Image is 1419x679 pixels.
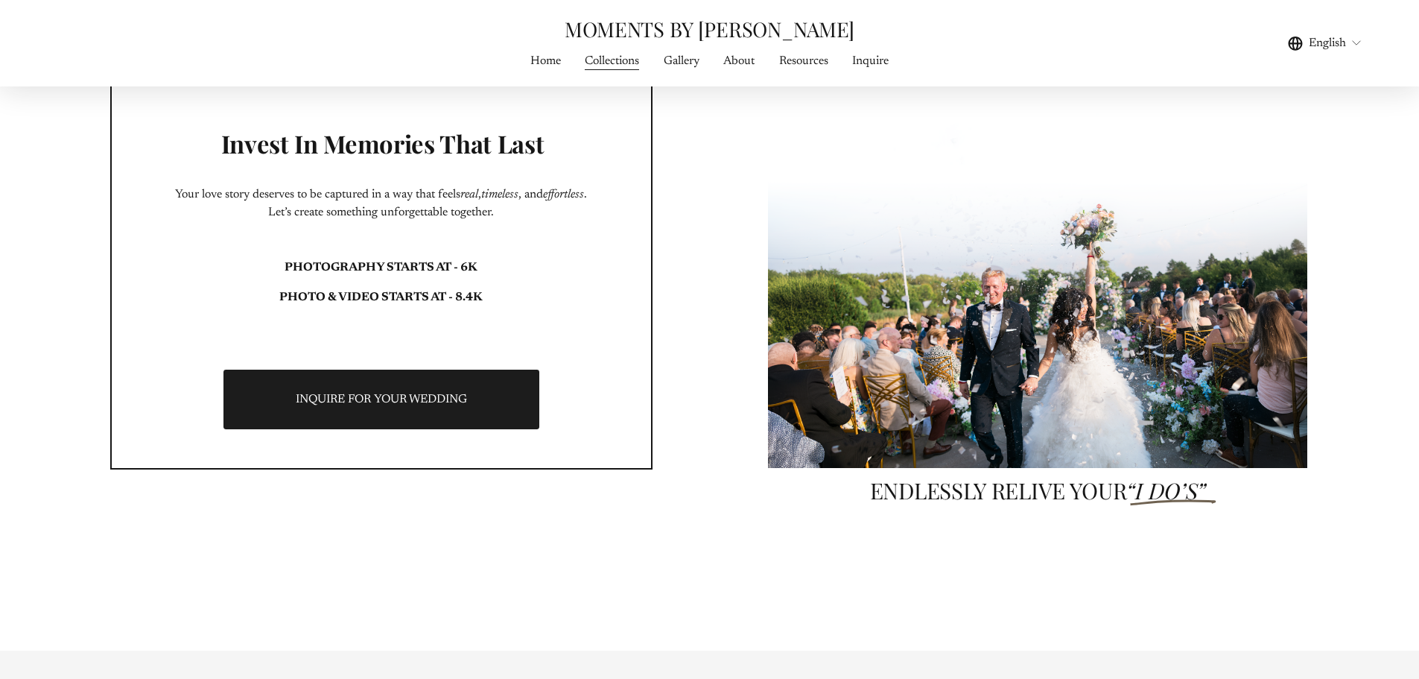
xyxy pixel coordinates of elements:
a: MOMENTS BY [PERSON_NAME] [565,15,854,42]
strong: PHOTOGRAPHY STARTS AT - 6K [285,262,477,274]
em: “I DO’S” [1126,476,1206,505]
h4: ENDLESSLY RELIVE YOUR [768,476,1307,505]
span: English [1309,34,1346,52]
strong: PHOTO & VIDEO STARTS AT - 8.4K [279,291,483,303]
a: Resources [779,51,828,71]
a: folder dropdown [664,51,699,71]
a: Inquire [852,51,889,71]
a: Collections [585,51,639,71]
p: Your love story deserves to be captured in a way that feels , , and . Let’s create something unfo... [166,186,596,221]
em: real [460,189,478,200]
a: About [723,51,755,71]
a: INQUIRE FOR YOUR WEDDING [221,367,542,432]
a: Home [530,51,561,71]
em: timeless [481,189,518,200]
div: language picker [1288,33,1362,53]
em: effortless [543,189,584,200]
strong: Invest In Memories That Last [221,127,545,160]
span: Gallery [664,52,699,70]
